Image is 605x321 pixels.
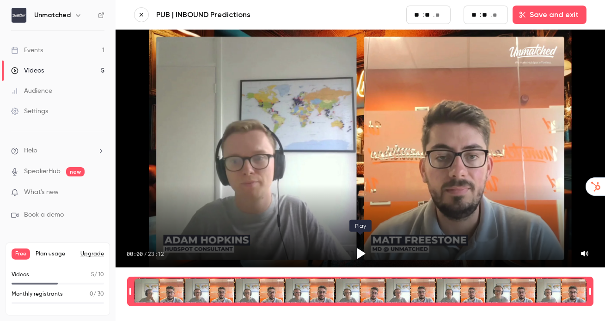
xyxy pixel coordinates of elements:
[482,10,489,20] input: seconds
[127,250,143,257] span: 00:00
[144,250,147,257] span: /
[471,10,479,20] input: minutes
[80,250,104,258] button: Upgrade
[433,10,434,20] span: .
[480,10,481,20] span: :
[490,10,492,20] span: .
[24,167,61,176] a: SpeakerHub
[414,10,422,20] input: minutes
[575,244,594,263] button: Mute
[24,210,64,220] span: Book a demo
[12,271,29,279] p: Videos
[91,271,104,279] p: / 10
[12,290,63,298] p: Monthly registrants
[513,6,587,24] button: Save and exit
[148,250,164,257] span: 23:12
[493,10,500,20] input: milliseconds
[464,6,508,24] fieldset: 23:12.87
[11,46,43,55] div: Events
[425,10,432,20] input: seconds
[36,250,75,258] span: Plan usage
[127,250,164,257] div: 00:00
[349,242,372,265] button: Play
[422,10,424,20] span: :
[406,6,451,24] fieldset: 00:00.00
[11,146,104,156] li: help-dropdown-opener
[134,279,587,304] div: Time range selector
[127,278,134,305] div: Time range seconds start time
[455,9,459,20] span: -
[435,10,443,20] input: milliseconds
[24,188,59,197] span: What's new
[24,146,37,156] span: Help
[91,272,94,278] span: 5
[12,8,26,23] img: Unmatched
[34,11,71,20] h6: Unmatched
[11,86,52,96] div: Audience
[93,188,104,197] iframe: Noticeable Trigger
[90,290,104,298] p: / 30
[587,278,593,305] div: Time range seconds end time
[11,107,48,116] div: Settings
[12,248,30,260] span: Free
[156,9,378,20] a: PUB | INBOUND Predictions
[66,167,85,176] span: new
[11,66,44,75] div: Videos
[116,30,605,267] section: Video player
[90,291,93,297] span: 0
